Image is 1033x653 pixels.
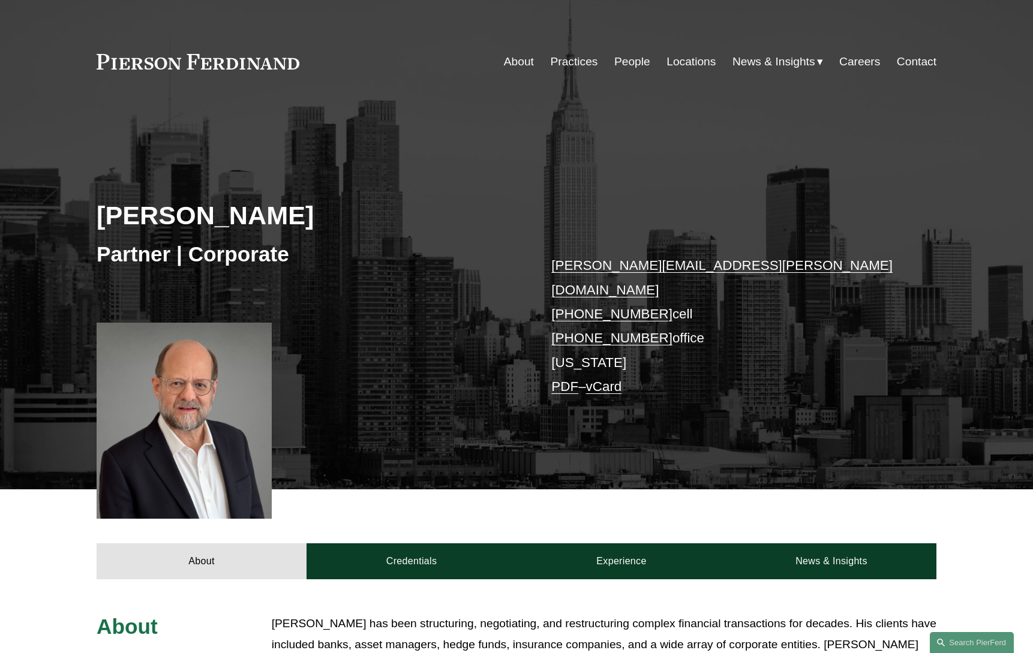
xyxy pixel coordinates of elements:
[666,50,716,73] a: Locations
[732,52,815,73] span: News & Insights
[504,50,534,73] a: About
[551,254,901,399] p: cell office [US_STATE] –
[732,50,823,73] a: folder dropdown
[97,615,158,638] span: About
[97,241,516,267] h3: Partner | Corporate
[97,200,516,231] h2: [PERSON_NAME]
[516,543,726,579] a: Experience
[614,50,650,73] a: People
[551,379,578,394] a: PDF
[97,543,307,579] a: About
[897,50,936,73] a: Contact
[551,306,672,321] a: [PHONE_NUMBER]
[551,50,598,73] a: Practices
[726,543,936,579] a: News & Insights
[307,543,516,579] a: Credentials
[551,258,893,297] a: [PERSON_NAME][EMAIL_ADDRESS][PERSON_NAME][DOMAIN_NAME]
[586,379,622,394] a: vCard
[930,632,1014,653] a: Search this site
[551,330,672,345] a: [PHONE_NUMBER]
[839,50,880,73] a: Careers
